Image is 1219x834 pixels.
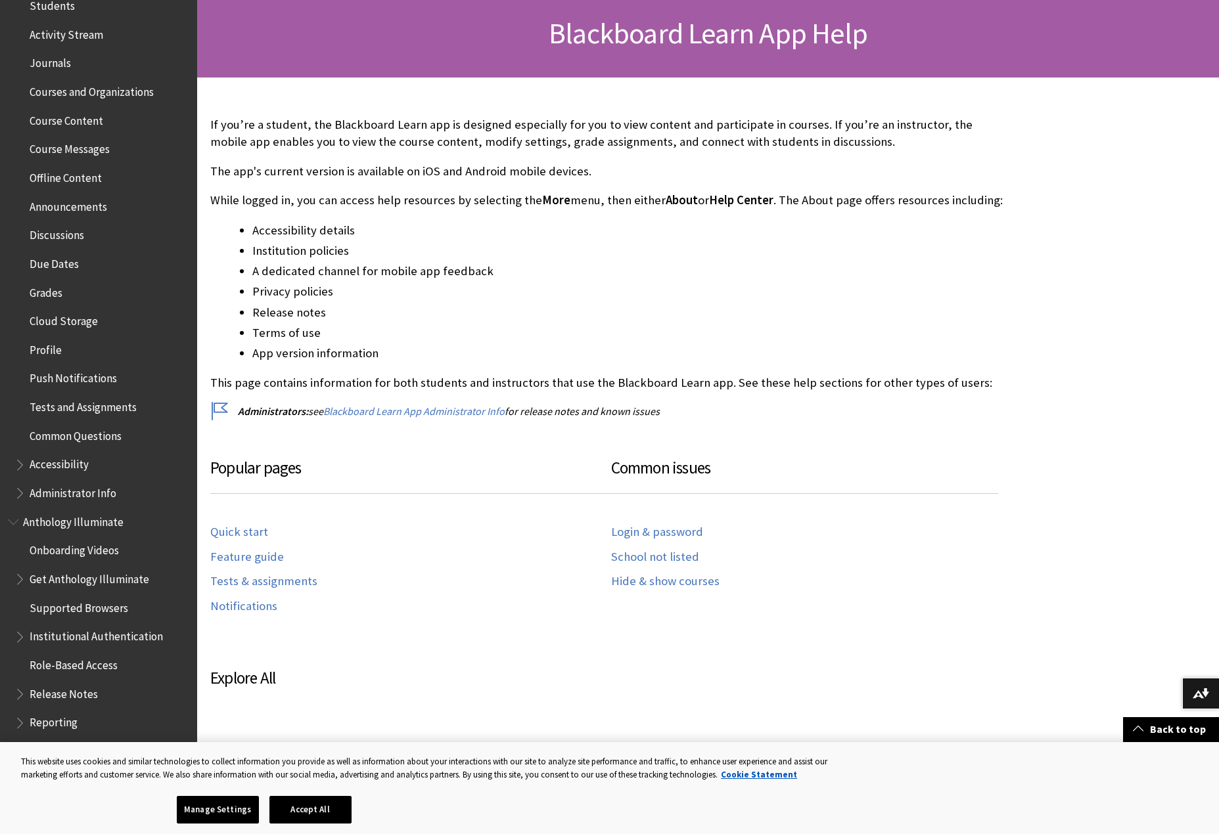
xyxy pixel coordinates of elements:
button: Manage Settings [177,796,259,823]
h3: Common issues [611,456,999,494]
a: Login & password [611,525,703,540]
a: Hide & show courses [611,574,720,589]
li: Privacy policies [252,282,1011,301]
span: Due Dates [30,253,79,271]
li: A dedicated channel for mobile app feedback [252,262,1011,280]
span: Tests and Assignments [30,396,137,414]
h3: Explore All [210,666,1011,691]
span: Developer [30,740,80,758]
span: Push Notifications [30,368,117,385]
span: Anthology Illuminate [23,511,124,529]
span: Grades [30,282,62,299]
span: Role-Based Access [30,654,118,672]
nav: Book outline for Anthology Illuminate [8,511,189,791]
span: Cloud Storage [30,310,98,328]
a: Back to top [1123,717,1219,741]
span: Institutional Authentication [30,626,163,644]
span: Blackboard Learn App Help [549,15,867,51]
a: Feature guide [210,550,284,565]
h3: Popular pages [210,456,611,494]
span: Discussions [30,224,84,242]
span: Course Messages [30,139,110,156]
span: Supported Browsers [30,597,128,615]
li: Terms of use [252,324,1011,342]
a: More information about your privacy, opens in a new tab [721,769,797,780]
li: App version information [252,344,1011,362]
li: Accessibility details [252,221,1011,240]
span: Release Notes [30,683,98,701]
span: Reporting [30,712,78,730]
a: Quick start [210,525,268,540]
p: This page contains information for both students and instructors that use the Blackboard Learn ap... [210,374,1011,391]
p: If you’re a student, the Blackboard Learn app is designed especially for you to view content and ... [210,116,1011,150]
span: Administrator Info [30,482,116,500]
button: Accept All [269,796,352,823]
span: Journals [30,53,71,70]
p: see for release notes and known issues [210,404,1011,418]
span: Get Anthology Illuminate [30,568,149,586]
div: This website uses cookies and similar technologies to collect information you provide as well as ... [21,755,854,781]
span: About [666,192,698,208]
span: Courses and Organizations [30,81,154,99]
span: Activity Stream [30,24,103,41]
li: Release notes [252,303,1011,322]
span: Administrators: [238,405,308,418]
span: Announcements [30,196,107,213]
span: Offline Content [30,167,102,185]
a: School not listed [611,550,699,565]
span: Accessibility [30,454,89,472]
span: Help Center [709,192,773,208]
span: Onboarding Videos [30,540,119,558]
span: Course Content [30,110,103,127]
span: Profile [30,339,62,357]
a: Notifications [210,599,277,614]
span: More [542,192,570,208]
li: Institution policies [252,242,1011,260]
p: The app's current version is available on iOS and Android mobile devices. [210,163,1011,180]
p: While logged in, you can access help resources by selecting the menu, then either or . The About ... [210,192,1011,209]
span: Common Questions [30,425,122,443]
a: Blackboard Learn App Administrator Info [323,405,505,418]
a: Tests & assignments [210,574,317,589]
